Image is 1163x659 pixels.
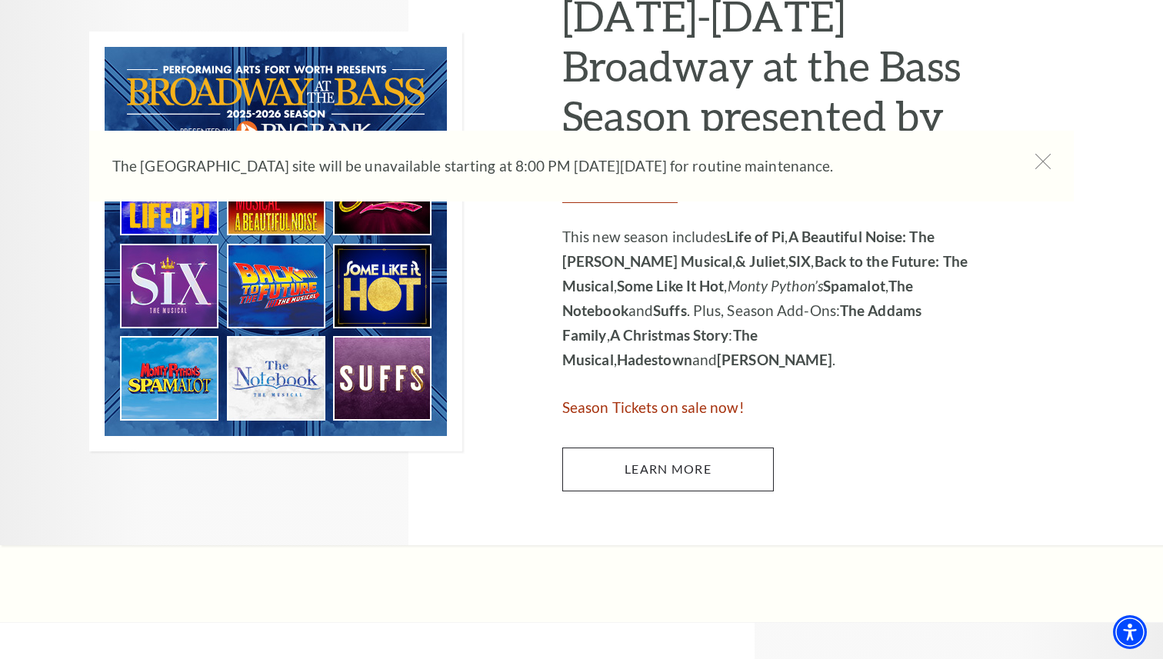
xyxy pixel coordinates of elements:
strong: [PERSON_NAME] [717,351,832,368]
strong: SIX [788,252,811,270]
a: Learn More 2025-2026 Broadway at the Bass Season presented by PNC Bank [562,448,774,491]
strong: Spamalot [823,277,885,295]
strong: A Christmas Story [610,326,729,344]
span: Season Tickets on sale now! [562,398,745,416]
strong: Some Like It Hot [617,277,725,295]
strong: Hadestown [617,351,692,368]
img: 2025-2026 Broadway at the Bass Season presented by PNC Bank [89,32,462,451]
strong: & Juliet [735,252,785,270]
strong: Suffs [653,301,687,319]
p: The [GEOGRAPHIC_DATA] site will be unavailable starting at 8:00 PM [DATE][DATE] for routine maint... [112,154,1005,178]
strong: Life of Pi [726,228,785,245]
p: This new season includes , , , , , , , and . Plus, Season Add-Ons: , : , and . [562,225,974,372]
div: Accessibility Menu [1113,615,1147,649]
em: Monty Python’s [728,277,823,295]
